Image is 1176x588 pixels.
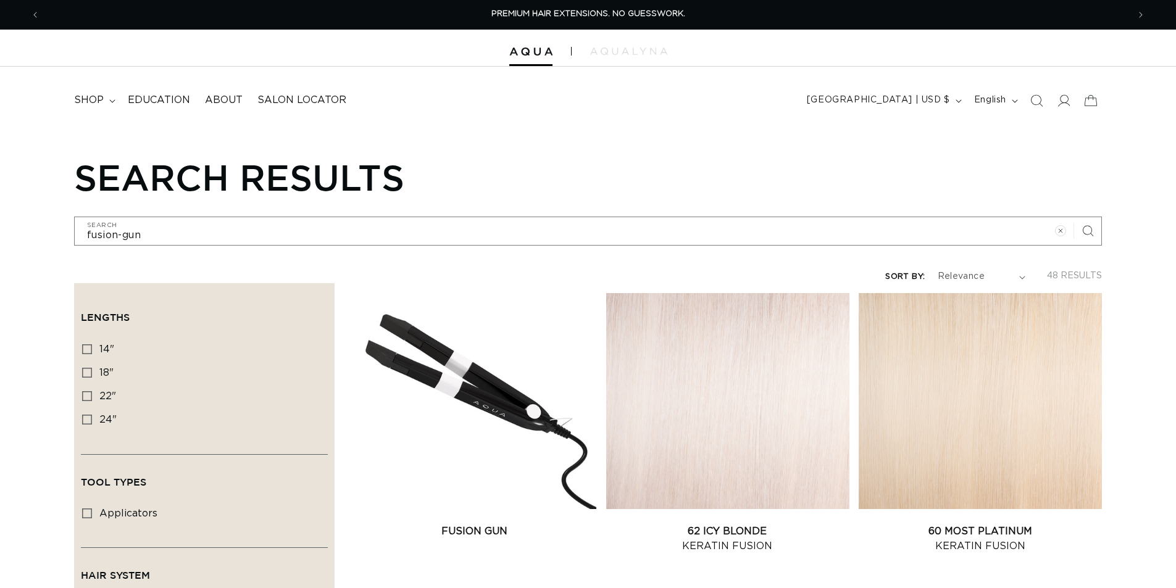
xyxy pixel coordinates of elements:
a: About [198,86,250,114]
span: 14" [99,344,114,354]
span: English [974,94,1006,107]
a: 60 Most Platinum Keratin Fusion [859,524,1102,553]
button: Previous announcement [22,3,49,27]
a: 62 Icy Blonde Keratin Fusion [606,524,849,553]
span: Hair System [81,569,150,581]
button: Clear search term [1047,217,1074,244]
span: Education [128,94,190,107]
a: Fusion Gun [353,524,596,539]
summary: shop [67,86,120,114]
span: Salon Locator [257,94,346,107]
img: Aqua Hair Extensions [509,48,553,56]
span: Lengths [81,312,130,323]
button: Next announcement [1127,3,1154,27]
span: 18" [99,368,114,378]
button: Search [1074,217,1101,244]
a: Salon Locator [250,86,354,114]
img: aqualyna.com [590,48,667,55]
span: About [205,94,243,107]
input: Search [75,217,1101,245]
summary: Search [1023,87,1050,114]
h1: Search results [74,156,1102,198]
span: 48 results [1047,271,1102,280]
label: Sort by: [885,273,925,281]
summary: Lengths (0 selected) [81,290,328,334]
button: English [967,89,1023,112]
summary: Tool Types (0 selected) [81,455,328,499]
span: [GEOGRAPHIC_DATA] | USD $ [807,94,950,107]
span: 24" [99,415,117,424]
a: Education [120,86,198,114]
span: applicators [99,508,157,518]
span: 22" [99,391,116,401]
span: PREMIUM HAIR EXTENSIONS. NO GUESSWORK. [491,10,685,18]
span: Tool Types [81,476,146,487]
span: shop [74,94,104,107]
button: [GEOGRAPHIC_DATA] | USD $ [799,89,967,112]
